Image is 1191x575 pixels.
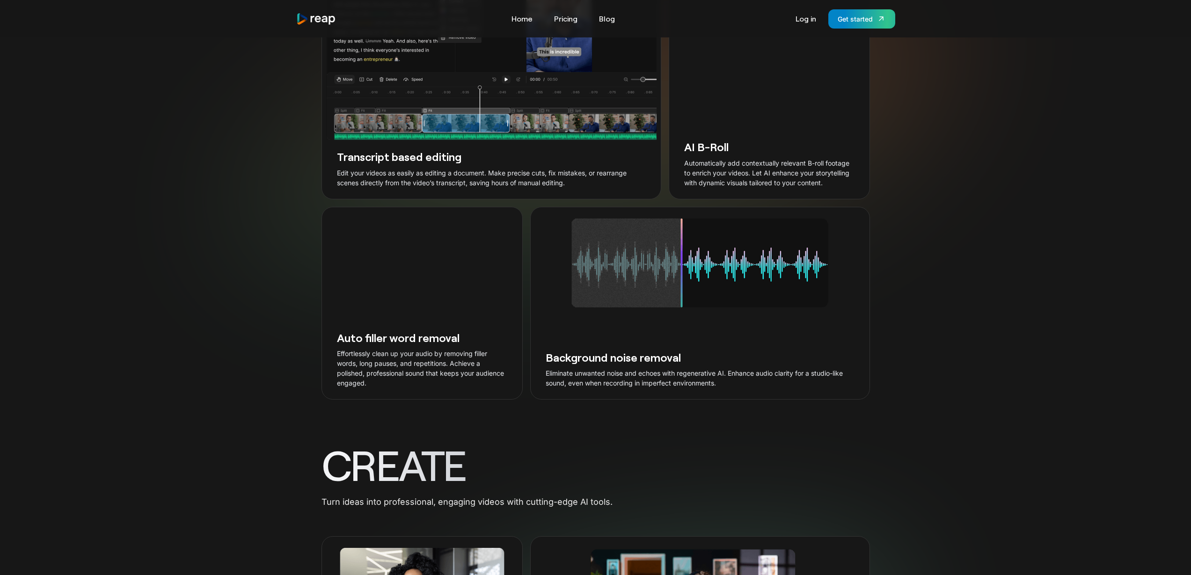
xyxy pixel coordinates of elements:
video: Your browser does not support the video tag. [322,218,522,319]
p: Effortlessly clean up your audio by removing filler words, long pauses, and repetitions. Achieve ... [337,349,507,388]
a: Pricing [549,11,582,26]
p: Turn ideas into professional, engaging videos with cutting-edge AI tools. [321,495,701,508]
a: Blog [594,11,620,26]
img: reap logo [296,13,336,25]
h3: Transcript based editing [337,149,646,164]
a: Home [507,11,537,26]
img: Background noise removal [551,218,849,307]
h3: AI B-Roll [684,139,855,154]
div: Get started [838,14,873,24]
a: home [296,13,336,25]
p: Edit your videos as easily as editing a document. Make precise cuts, fix mistakes, or rearrange s... [337,168,646,188]
p: Eliminate unwanted noise and echoes with regenerative AI. Enhance audio clarity for a studio-like... [546,368,855,388]
h3: Background noise removal [546,350,855,364]
h1: CREATE [321,437,870,492]
p: Automatically add contextually relevant B-roll footage to enrich your videos. Let AI enhance your... [684,158,855,188]
h3: Auto filler word removal [337,330,507,345]
a: Log in [791,11,821,26]
a: Get started [828,9,895,29]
